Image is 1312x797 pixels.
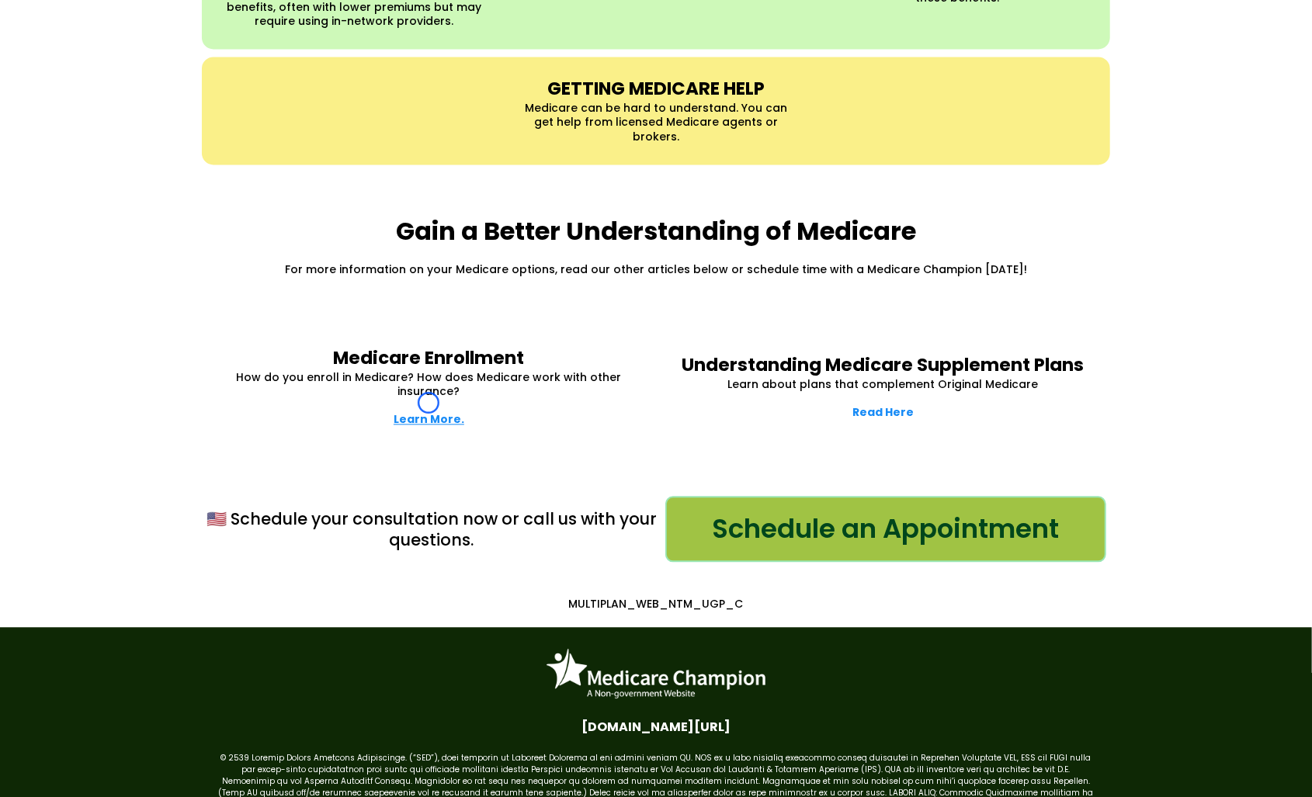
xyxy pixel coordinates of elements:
a: Facebook.com/medicarechampion [578,717,734,736]
span: [DOMAIN_NAME][URL] [581,717,731,736]
span: Schedule an Appointment [713,509,1060,549]
a: Learn More. [394,411,464,427]
p: Learn about plans that complement Original Medicare [675,377,1091,391]
strong: Gain a Better Understanding of Medicare [396,213,916,248]
a: Read Here [852,404,914,420]
a: Schedule an Appointment [665,496,1106,562]
strong: Understanding Medicare Supplement Plans [682,352,1085,377]
strong: GETTING MEDICARE HELP [547,76,765,101]
p: 🇺🇸 Schedule your consultation now or call us with your questions. [206,508,658,551]
p: For more information on your Medicare options, read our other articles below or schedule time wit... [206,262,1106,276]
p: Medicare can be hard to understand. You can get help from licensed Medicare agents or brokers. [525,101,788,144]
strong: Medicare Enrollment [334,345,525,370]
p: MULTIPLAN_WEB_NTM_UGP_C [210,597,1102,611]
p: How do you enroll in Medicare? How does Medicare work with other insurance? [221,370,637,398]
